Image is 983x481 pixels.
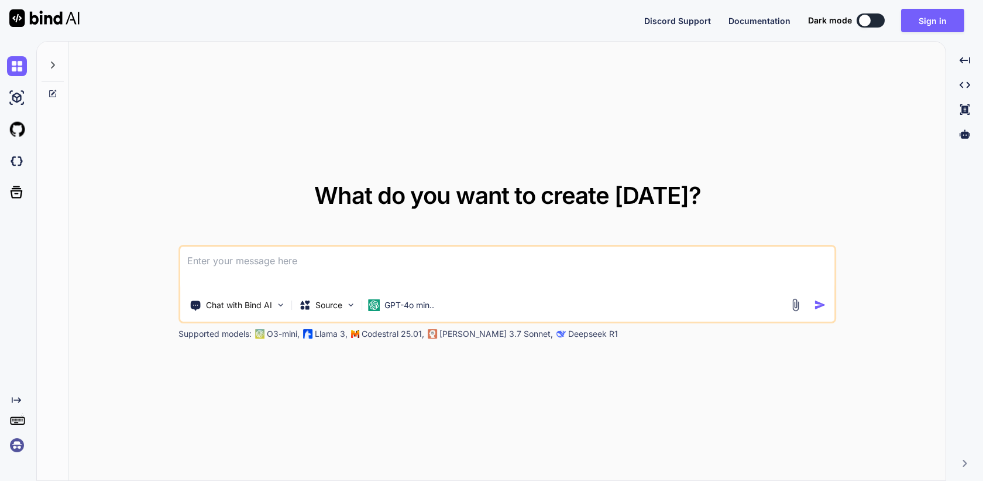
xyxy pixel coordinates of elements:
[351,330,359,338] img: Mistral-AI
[808,15,852,26] span: Dark mode
[556,329,566,339] img: claude
[568,328,618,340] p: Deepseek R1
[644,15,711,27] button: Discord Support
[728,16,790,26] span: Documentation
[439,328,553,340] p: [PERSON_NAME] 3.7 Sonnet,
[206,299,272,311] p: Chat with Bind AI
[346,300,356,310] img: Pick Models
[178,328,252,340] p: Supported models:
[276,300,286,310] img: Pick Tools
[9,9,80,27] img: Bind AI
[384,299,434,311] p: GPT-4o min..
[728,15,790,27] button: Documentation
[303,329,312,339] img: Llama2
[7,120,27,139] img: githubLight
[901,9,964,32] button: Sign in
[789,298,802,312] img: attachment
[368,299,380,311] img: GPT-4o mini
[7,435,27,455] img: signin
[7,88,27,108] img: ai-studio
[315,299,342,311] p: Source
[267,328,300,340] p: O3-mini,
[428,329,437,339] img: claude
[314,181,701,210] span: What do you want to create [DATE]?
[255,329,264,339] img: GPT-4
[362,328,424,340] p: Codestral 25.01,
[7,151,27,171] img: darkCloudIdeIcon
[315,328,348,340] p: Llama 3,
[644,16,711,26] span: Discord Support
[7,56,27,76] img: chat
[814,299,826,311] img: icon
